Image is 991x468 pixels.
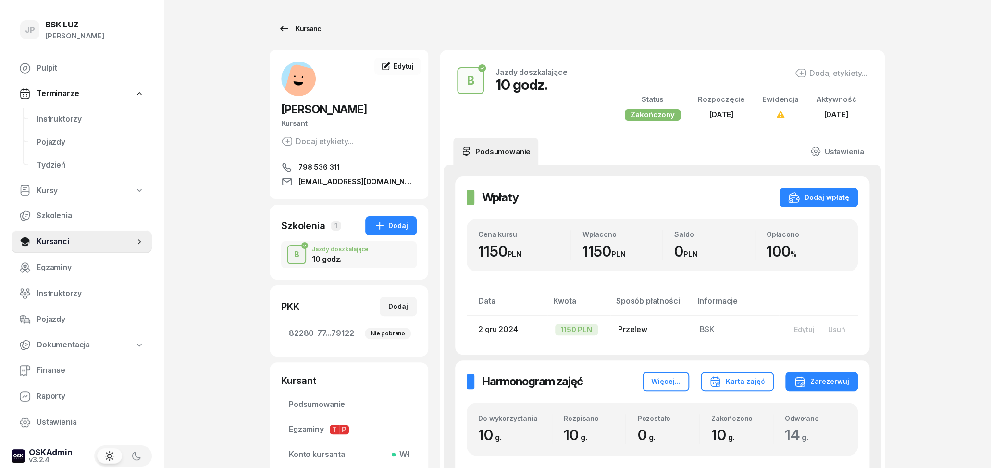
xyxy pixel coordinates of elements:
[270,19,331,38] a: Kursanci
[674,230,755,238] div: Saldo
[289,398,409,411] span: Podsumowanie
[482,374,583,389] h2: Harmonogram zajęć
[507,249,521,259] small: PLN
[12,449,25,463] img: logo-xs-dark@2x.png
[581,432,587,442] small: g.
[12,57,152,80] a: Pulpit
[380,297,417,316] button: Dodaj
[45,30,104,42] div: [PERSON_NAME]
[478,230,570,238] div: Cena kursu
[794,376,849,387] div: Zarezerwuj
[699,324,715,334] span: BSK
[278,23,322,35] div: Kursanci
[728,432,734,442] small: g.
[12,180,152,202] a: Kursy
[816,93,856,106] div: Aktywność
[37,136,144,148] span: Pojazdy
[478,243,570,260] div: 1150
[37,287,144,300] span: Instruktorzy
[37,113,144,125] span: Instruktorzy
[12,359,152,382] a: Finanse
[12,230,152,253] a: Kursanci
[625,109,680,121] div: Zakończony
[795,67,867,79] button: Dodaj etykiety...
[651,376,681,387] div: Więcej...
[37,235,135,248] span: Kursanci
[12,308,152,331] a: Pojazdy
[785,426,813,443] span: 14
[37,159,144,172] span: Tydzień
[785,414,846,422] div: Odwołano
[281,443,417,466] a: Konto kursantaWł
[12,385,152,408] a: Raporty
[618,323,684,336] div: Przelew
[478,414,552,422] div: Do wykorzystania
[12,411,152,434] a: Ustawienia
[495,432,502,442] small: g.
[281,393,417,416] a: Podsumowanie
[564,414,625,422] div: Rozpisano
[339,425,349,434] span: P
[29,108,152,131] a: Instruktorzy
[281,300,299,313] div: PKK
[298,176,417,187] span: [EMAIL_ADDRESS][DOMAIN_NAME]
[482,190,519,205] h2: Wpłaty
[12,204,152,227] a: Szkolenia
[37,364,144,377] span: Finanse
[711,414,773,422] div: Zakończono
[312,246,369,252] div: Jazdy doszkalające
[463,71,478,90] div: B
[331,221,341,231] span: 1
[29,131,152,154] a: Pojazdy
[793,325,814,333] div: Edytuj
[648,432,655,442] small: g.
[582,243,663,260] div: 1150
[281,135,354,147] button: Dodaj etykiety...
[564,426,592,443] span: 10
[803,138,871,165] a: Ustawienia
[478,324,518,334] span: 2 gru 2024
[290,246,303,263] div: B
[709,110,733,119] span: [DATE]
[37,390,144,403] span: Raporty
[281,418,417,441] a: EgzaminyTP
[281,374,417,387] div: Kursant
[12,256,152,279] a: Egzaminy
[637,426,699,444] div: 0
[637,414,699,422] div: Pozostało
[12,282,152,305] a: Instruktorzy
[388,301,408,312] div: Dodaj
[25,26,35,34] span: JP
[289,423,409,436] span: Egzaminy
[787,321,821,337] button: Edytuj
[555,324,598,335] div: 1150 PLN
[365,328,411,339] div: Nie pobrano
[453,138,538,165] a: Podsumowanie
[547,295,610,315] th: Kwota
[698,93,745,106] div: Rozpoczęcie
[767,243,847,260] div: 100
[374,58,421,75] a: Edytuj
[281,102,367,116] span: [PERSON_NAME]
[785,372,858,391] button: Zarezerwuj
[711,426,739,443] span: 10
[330,425,339,434] span: T
[610,295,692,315] th: Sposób płatności
[790,249,797,259] small: %
[478,426,506,443] span: 10
[281,176,417,187] a: [EMAIL_ADDRESS][DOMAIN_NAME]
[45,21,104,29] div: BSK LUZ
[281,219,325,233] div: Szkolenia
[12,334,152,356] a: Dokumentacja
[37,339,90,351] span: Dokumentacja
[683,249,698,259] small: PLN
[365,216,417,235] button: Dodaj
[37,62,144,74] span: Pulpit
[828,325,845,333] div: Usuń
[37,313,144,326] span: Pojazdy
[396,448,409,461] span: Wł
[281,161,417,173] a: 798 536 311
[312,255,369,263] div: 10 godz.
[816,109,856,121] div: [DATE]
